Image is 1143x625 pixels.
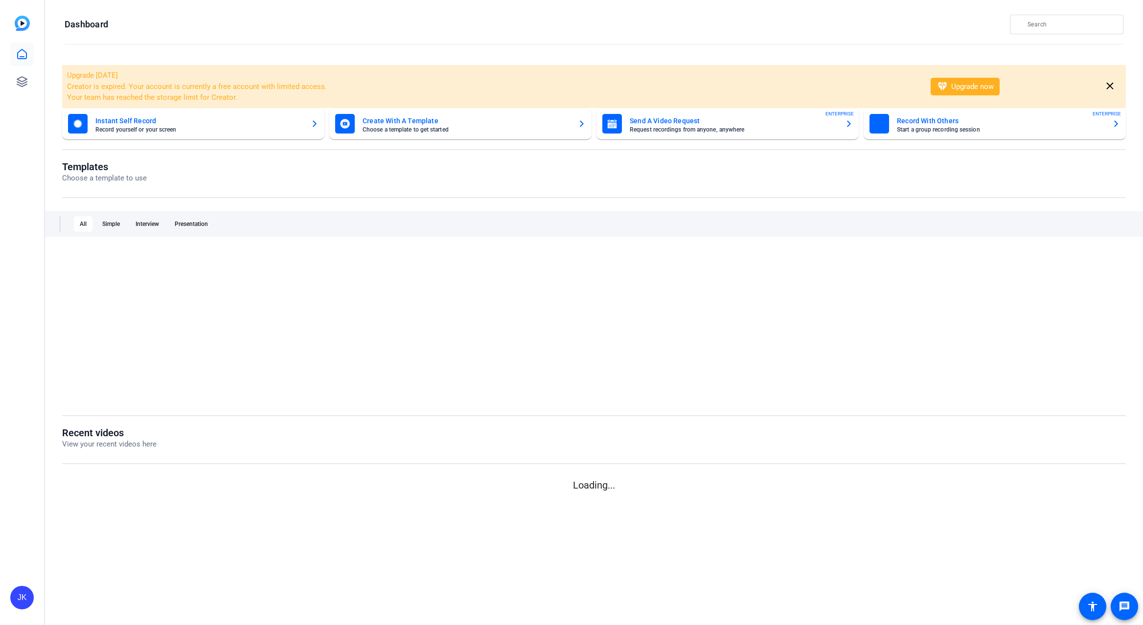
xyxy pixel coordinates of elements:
[1028,19,1116,30] input: Search
[596,108,859,139] button: Send A Video RequestRequest recordings from anyone, anywhereENTERPRISE
[931,78,1000,95] button: Upgrade now
[1087,601,1098,612] mat-icon: accessibility
[130,216,165,232] div: Interview
[630,115,837,127] mat-card-title: Send A Video Request
[65,19,108,30] h1: Dashboard
[67,71,118,80] span: Upgrade [DATE]
[10,586,34,609] div: JK
[62,108,324,139] button: Instant Self RecordRecord yourself or your screen
[864,108,1126,139] button: Record With OthersStart a group recording sessionENTERPRISE
[897,127,1104,133] mat-card-subtitle: Start a group recording session
[169,216,214,232] div: Presentation
[897,115,1104,127] mat-card-title: Record With Others
[1104,80,1116,92] mat-icon: close
[1093,110,1121,117] span: ENTERPRISE
[74,216,92,232] div: All
[329,108,592,139] button: Create With A TemplateChoose a template to get started
[95,115,303,127] mat-card-title: Instant Self Record
[62,439,157,450] p: View your recent videos here
[363,115,570,127] mat-card-title: Create With A Template
[825,110,854,117] span: ENTERPRISE
[363,127,570,133] mat-card-subtitle: Choose a template to get started
[630,127,837,133] mat-card-subtitle: Request recordings from anyone, anywhere
[67,92,918,103] li: Your team has reached the storage limit for Creator.
[62,427,157,439] h1: Recent videos
[62,478,1126,492] p: Loading...
[95,127,303,133] mat-card-subtitle: Record yourself or your screen
[62,161,147,173] h1: Templates
[96,216,126,232] div: Simple
[1119,601,1130,612] mat-icon: message
[62,173,147,184] p: Choose a template to use
[67,81,918,92] li: Creator is expired. Your account is currently a free account with limited access.
[937,81,948,92] mat-icon: diamond
[15,16,30,31] img: blue-gradient.svg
